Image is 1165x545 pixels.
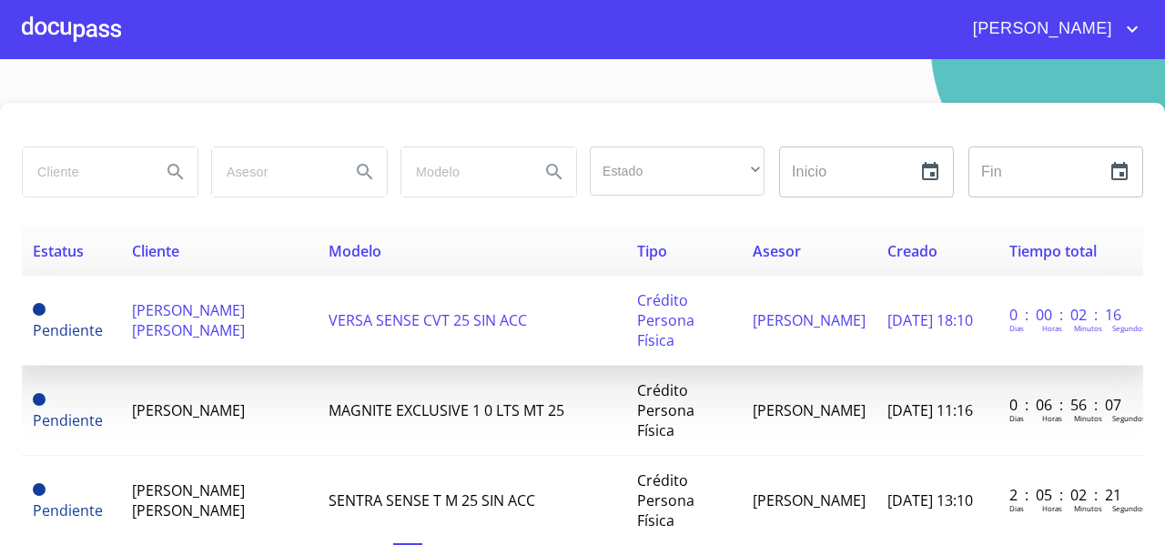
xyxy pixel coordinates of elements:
span: Pendiente [33,320,103,340]
div: ​ [590,146,765,196]
span: [PERSON_NAME] [PERSON_NAME] [132,300,245,340]
span: SENTRA SENSE T M 25 SIN ACC [329,490,535,510]
span: [PERSON_NAME] [753,310,866,330]
span: Crédito Persona Física [637,380,694,440]
p: 0 : 06 : 56 : 07 [1009,395,1132,415]
span: Pendiente [33,483,46,496]
span: Pendiente [33,393,46,406]
p: Dias [1009,323,1024,333]
span: [PERSON_NAME] [132,400,245,420]
p: 2 : 05 : 02 : 21 [1009,485,1132,505]
span: [DATE] 18:10 [887,310,973,330]
span: [PERSON_NAME] [959,15,1121,44]
span: Tiempo total [1009,241,1097,261]
p: Horas [1042,503,1062,513]
span: VERSA SENSE CVT 25 SIN ACC [329,310,527,330]
span: Cliente [132,241,179,261]
p: Segundos [1112,323,1146,333]
button: Search [532,150,576,194]
span: [DATE] 11:16 [887,400,973,420]
input: search [212,147,336,197]
span: Modelo [329,241,381,261]
p: Minutos [1074,413,1102,423]
span: Creado [887,241,937,261]
span: Pendiente [33,410,103,430]
span: Asesor [753,241,801,261]
span: [PERSON_NAME] [PERSON_NAME] [132,480,245,520]
span: Pendiente [33,500,103,520]
span: Pendiente [33,303,46,316]
input: search [23,147,147,197]
button: account of current user [959,15,1143,44]
p: Horas [1042,323,1062,333]
p: Dias [1009,503,1024,513]
span: [PERSON_NAME] [753,490,866,510]
span: [DATE] 13:10 [887,490,973,510]
button: Search [154,150,198,194]
span: MAGNITE EXCLUSIVE 1 0 LTS MT 25 [329,400,564,420]
p: Segundos [1112,413,1146,423]
p: Minutos [1074,323,1102,333]
p: Dias [1009,413,1024,423]
span: Crédito Persona Física [637,290,694,350]
span: Tipo [637,241,667,261]
p: Segundos [1112,503,1146,513]
p: Minutos [1074,503,1102,513]
span: Crédito Persona Física [637,470,694,530]
button: Search [343,150,387,194]
p: 0 : 00 : 02 : 16 [1009,305,1132,325]
span: [PERSON_NAME] [753,400,866,420]
span: Estatus [33,241,84,261]
input: search [401,147,525,197]
p: Horas [1042,413,1062,423]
